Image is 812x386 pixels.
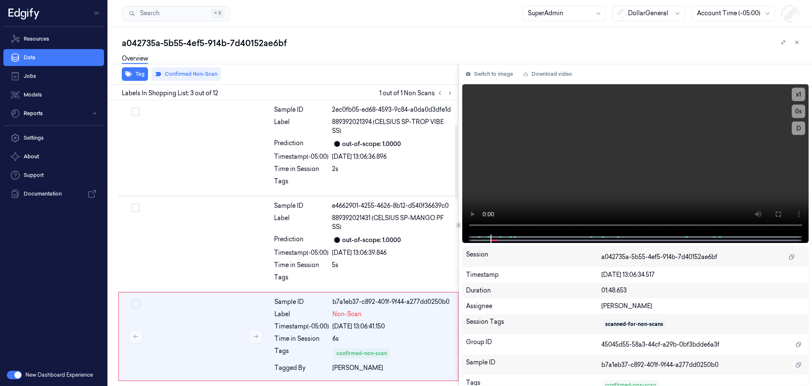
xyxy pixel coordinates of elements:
button: Select row [132,300,140,308]
span: 45045d55-58a3-44cf-a29b-0bf3bdde6a3f [601,340,719,349]
div: 5s [332,261,453,270]
div: Session [466,250,602,264]
div: Label [274,214,329,232]
div: e4662901-4255-4626-8b12-d540f36639c0 [332,201,453,210]
button: Select row [131,204,140,212]
a: Settings [3,130,104,146]
a: Resources [3,30,104,47]
div: Tagged By [274,364,329,372]
span: Labels In Shopping List: 3 out of 12 [122,89,218,98]
span: Search [137,9,159,18]
div: b7a1eb37-c892-401f-9f44-a277dd0250b0 [332,298,453,306]
span: a042735a-5b55-4ef5-914b-7d40152ae6bf [601,253,717,262]
div: Prediction [274,235,329,245]
div: Session Tags [466,317,602,331]
div: Timestamp [466,270,602,279]
button: Toggle Navigation [91,6,104,20]
span: b7a1eb37-c892-401f-9f44-a277dd0250b0 [601,361,719,369]
button: Reports [3,105,104,122]
button: Tag [122,67,148,81]
a: Download video [520,67,576,81]
div: 01:48.653 [601,286,805,295]
div: Tags [274,273,329,287]
button: Switch to image [462,67,516,81]
div: 2ec0fb05-ed68-4593-9c84-a0da0d3dfe1d [332,105,453,114]
div: Tags [274,177,329,190]
button: D [792,121,805,135]
div: [DATE] 13:06:36.896 [332,152,453,161]
a: Overview [122,54,148,64]
button: Search⌘K [122,6,230,21]
div: [PERSON_NAME] [601,302,805,311]
div: Sample ID [274,298,329,306]
div: Time in Session [274,334,329,343]
span: 889392021394 (CELSIUS SP-TROP VIBE SS) [332,118,453,135]
a: Support [3,167,104,184]
button: 0s [792,105,805,118]
div: Label [274,118,329,135]
div: 6s [332,334,453,343]
div: [DATE] 13:06:34.517 [601,270,805,279]
div: Tags [274,347,329,360]
div: Label [274,310,329,319]
div: Time in Session [274,261,329,270]
div: scanned-for-non-scans [605,320,663,328]
div: Timestamp (-05:00) [274,322,329,331]
span: Non-Scan [332,310,362,319]
div: confirmed-non-scan [336,350,387,357]
button: About [3,148,104,165]
a: Data [3,49,104,66]
a: Jobs [3,68,104,85]
div: [DATE] 13:06:39.846 [332,248,453,257]
span: 889392021431 (CELSIUS SP-MANGO PF SS) [332,214,453,232]
div: out-of-scope: 1.0000 [342,236,401,245]
div: [DATE] 13:06:41.150 [332,322,453,331]
div: Group ID [466,338,602,351]
button: x1 [792,88,805,101]
button: Confirmed Non-Scan [151,67,221,81]
div: Time in Session [274,165,329,174]
div: Duration [466,286,602,295]
div: Assignee [466,302,602,311]
div: out-of-scope: 1.0000 [342,140,401,149]
div: Timestamp (-05:00) [274,152,329,161]
div: 2s [332,165,453,174]
div: [PERSON_NAME] [332,364,453,372]
span: 1 out of 1 Non Scans [379,88,455,98]
div: Timestamp (-05:00) [274,248,329,257]
div: a042735a-5b55-4ef5-914b-7d40152ae6bf [122,37,805,49]
button: Select row [131,108,140,116]
div: Sample ID [274,105,329,114]
div: Prediction [274,139,329,149]
div: Sample ID [466,358,602,372]
a: Models [3,86,104,103]
a: Documentation [3,185,104,202]
div: Sample ID [274,201,329,210]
